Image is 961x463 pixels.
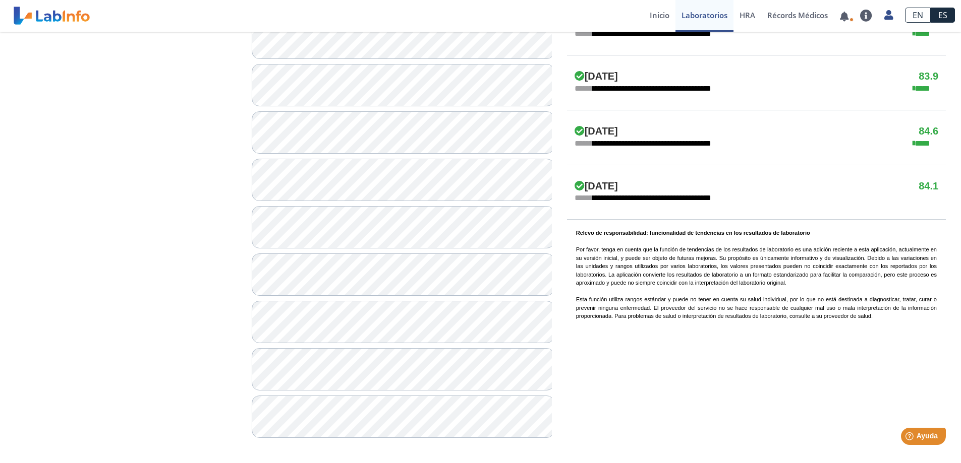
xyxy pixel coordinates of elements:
iframe: Help widget launcher [871,424,950,452]
b: Relevo de responsabilidad: funcionalidad de tendencias en los resultados de laboratorio [576,230,810,236]
h4: 84.1 [919,180,938,192]
h4: [DATE] [575,125,618,138]
h4: 84.6 [919,125,938,138]
h4: [DATE] [575,180,618,192]
a: ES [931,8,955,23]
h4: [DATE] [575,71,618,83]
p: Por favor, tenga en cuenta que la función de tendencias de los resultados de laboratorio es una a... [576,229,937,320]
a: EN [905,8,931,23]
h4: 83.9 [919,71,938,83]
span: HRA [740,10,755,20]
